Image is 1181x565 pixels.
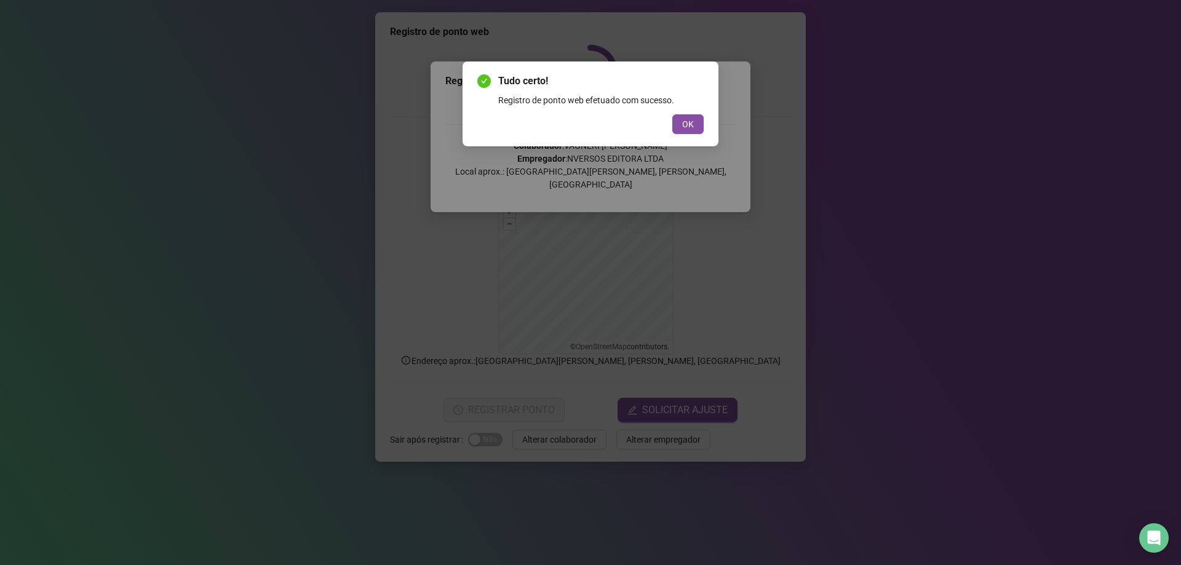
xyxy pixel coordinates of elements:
div: Registro de ponto web efetuado com sucesso. [498,93,704,107]
span: OK [682,117,694,131]
button: OK [672,114,704,134]
div: Open Intercom Messenger [1139,523,1169,553]
span: check-circle [477,74,491,88]
span: Tudo certo! [498,74,704,89]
